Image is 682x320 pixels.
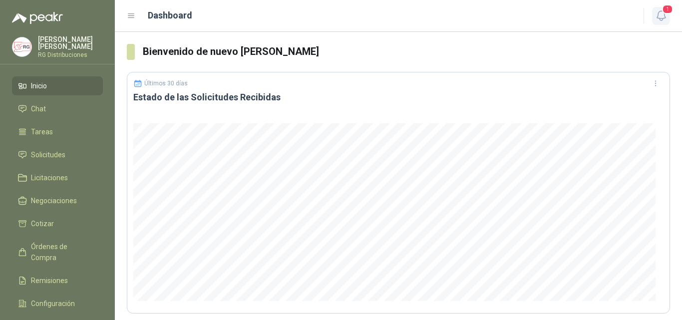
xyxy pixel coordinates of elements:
span: Negociaciones [31,195,77,206]
a: Licitaciones [12,168,103,187]
button: 1 [652,7,670,25]
p: [PERSON_NAME] [PERSON_NAME] [38,36,103,50]
span: Cotizar [31,218,54,229]
a: Inicio [12,76,103,95]
a: Configuración [12,294,103,313]
a: Cotizar [12,214,103,233]
span: Tareas [31,126,53,137]
img: Logo peakr [12,12,63,24]
span: Remisiones [31,275,68,286]
p: Últimos 30 días [144,80,188,87]
span: Chat [31,103,46,114]
span: Solicitudes [31,149,65,160]
span: Configuración [31,298,75,309]
span: Órdenes de Compra [31,241,93,263]
a: Negociaciones [12,191,103,210]
h1: Dashboard [148,8,192,22]
a: Solicitudes [12,145,103,164]
span: Inicio [31,80,47,91]
a: Órdenes de Compra [12,237,103,267]
img: Company Logo [12,37,31,56]
span: 1 [662,4,673,14]
a: Chat [12,99,103,118]
a: Tareas [12,122,103,141]
h3: Estado de las Solicitudes Recibidas [133,91,664,103]
h3: Bienvenido de nuevo [PERSON_NAME] [143,44,670,59]
span: Licitaciones [31,172,68,183]
a: Remisiones [12,271,103,290]
p: RG Distribuciones [38,52,103,58]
